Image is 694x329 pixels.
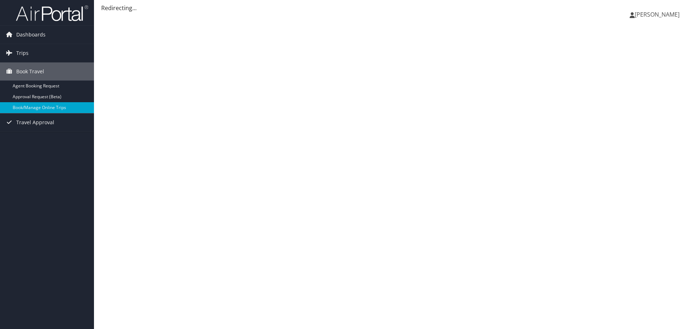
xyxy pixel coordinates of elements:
[16,62,44,81] span: Book Travel
[16,113,54,131] span: Travel Approval
[16,44,29,62] span: Trips
[101,4,687,12] div: Redirecting...
[16,5,88,22] img: airportal-logo.png
[16,26,46,44] span: Dashboards
[635,10,680,18] span: [PERSON_NAME]
[630,4,687,25] a: [PERSON_NAME]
